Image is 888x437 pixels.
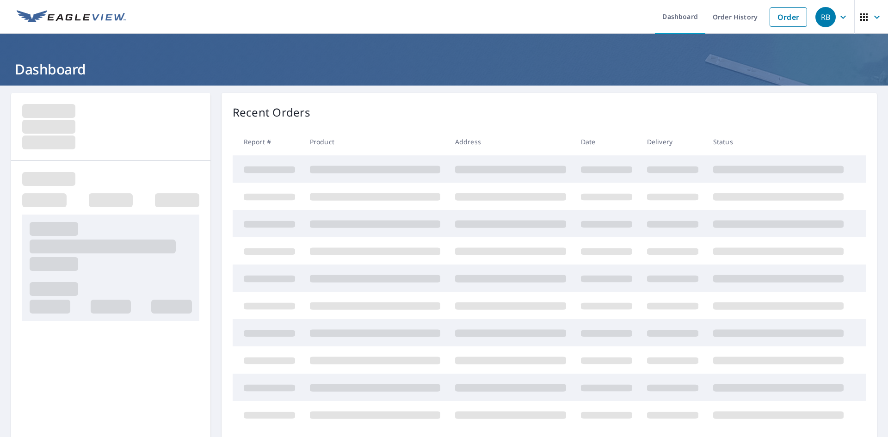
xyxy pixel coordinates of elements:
h1: Dashboard [11,60,877,79]
th: Delivery [640,128,706,155]
th: Product [302,128,448,155]
th: Status [706,128,851,155]
a: Order [770,7,807,27]
th: Report # [233,128,302,155]
img: EV Logo [17,10,126,24]
div: RB [815,7,836,27]
th: Address [448,128,573,155]
p: Recent Orders [233,104,310,121]
th: Date [573,128,640,155]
